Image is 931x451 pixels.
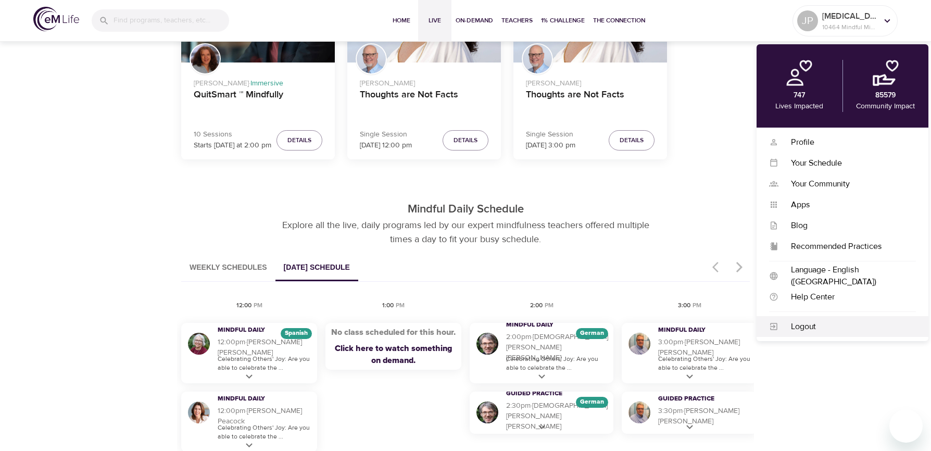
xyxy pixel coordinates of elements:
[778,157,916,169] div: Your Schedule
[114,9,229,32] input: Find programs, teachers, etc...
[422,15,447,26] span: Live
[658,406,752,427] h5: 3:30pm · [PERSON_NAME] [PERSON_NAME]
[873,60,899,86] img: community.png
[360,74,488,89] p: [PERSON_NAME]
[875,90,896,101] p: 85579
[778,321,916,333] div: Logout
[454,135,477,146] span: Details
[475,400,500,425] img: Christian Lütke Wöstmann
[778,199,916,211] div: Apps
[794,90,805,101] p: 747
[778,178,916,190] div: Your Community
[775,101,823,112] p: Lives Impacted
[658,337,752,358] h5: 3:00pm · [PERSON_NAME] [PERSON_NAME]
[218,406,312,427] h5: 12:00pm · [PERSON_NAME] Peacock
[254,302,262,310] div: PM
[360,140,412,151] p: [DATE] 12:00 pm
[778,241,916,253] div: Recommended Practices
[360,89,488,114] h4: Thoughts are Not Facts
[506,321,587,330] h3: Mindful Daily
[181,255,275,281] button: Weekly Schedules
[678,302,690,310] div: 3:00
[218,423,312,441] p: Celebrating Others' Joy: Are you able to celebrate the ...
[778,220,916,232] div: Blog
[194,74,322,89] p: [PERSON_NAME] ·
[786,60,812,86] img: personal.png
[33,7,79,31] img: logo
[443,130,488,151] button: Details
[236,302,251,310] div: 12:00
[218,326,298,335] h3: Mindful Daily
[627,331,652,356] img: Roger Nolan
[778,264,916,288] div: Language - English ([GEOGRAPHIC_DATA])
[281,328,312,339] div: The episodes in this programs will be in Spanish
[889,409,923,443] iframe: Button to launch messaging window
[218,337,312,358] h5: 12:00pm · [PERSON_NAME] [PERSON_NAME]
[620,135,644,146] span: Details
[218,395,298,404] h3: Mindful Daily
[331,327,456,339] div: No class scheduled for this hour.
[576,328,608,339] div: The episodes in this programs will be in German
[270,218,661,246] p: Explore all the live, daily programs led by our expert mindfulness teachers offered multiple time...
[360,129,412,140] p: Single Session
[330,343,457,367] div: Click here to watch something on demand.
[194,140,271,151] p: Starts [DATE] at 2:00 pm
[526,129,575,140] p: Single Session
[475,331,500,356] img: Christian Lütke Wöstmann
[576,397,608,408] div: The episodes in this programs will be in German
[194,129,271,140] p: 10 Sessions
[658,326,739,335] h3: Mindful Daily
[797,10,818,31] div: JP
[382,302,394,310] div: 1:00
[530,302,543,310] div: 2:00
[287,135,311,146] span: Details
[276,130,322,151] button: Details
[275,255,358,281] button: [DATE] Schedule
[822,22,877,32] p: 10464 Mindful Minutes
[506,355,608,372] p: Celebrating Others' Joy: Are you able to celebrate the ...
[593,15,645,26] span: The Connection
[693,302,701,310] div: PM
[609,130,655,151] button: Details
[506,332,608,363] h5: 2:00pm · [DEMOGRAPHIC_DATA] [PERSON_NAME] [PERSON_NAME]
[506,390,587,398] h3: Guided Practice
[541,15,585,26] span: 1% Challenge
[186,331,211,356] img: Bernice Moore
[526,89,655,114] h4: Thoughts are Not Facts
[173,201,758,218] p: Mindful Daily Schedule
[456,15,493,26] span: On-Demand
[501,15,533,26] span: Teachers
[218,355,312,372] p: Celebrating Others' Joy: Are you able to celebrate the ...
[526,140,575,151] p: [DATE] 3:00 pm
[186,400,211,425] img: Susan Peacock
[822,10,877,22] p: [MEDICAL_DATA]
[194,89,322,114] h4: QuitSmart ™ Mindfully
[658,355,752,372] p: Celebrating Others' Joy: Are you able to celebrate the ...
[856,101,915,112] p: Community Impact
[506,400,608,432] h5: 2:30pm · [DEMOGRAPHIC_DATA] [PERSON_NAME] [PERSON_NAME]
[545,302,553,310] div: PM
[778,136,916,148] div: Profile
[250,79,283,88] span: Immersive
[778,291,916,303] div: Help Center
[627,400,652,425] img: Roger Nolan
[389,15,414,26] span: Home
[396,302,405,310] div: PM
[526,74,655,89] p: [PERSON_NAME]
[658,395,739,404] h3: Guided Practice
